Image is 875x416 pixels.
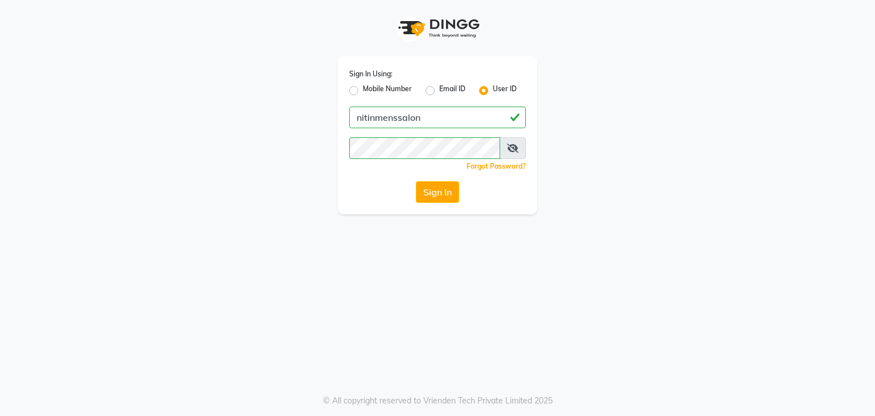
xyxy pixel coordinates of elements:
input: Username [349,137,500,159]
label: Email ID [439,84,465,97]
button: Sign In [416,181,459,203]
img: logo1.svg [392,11,483,45]
input: Username [349,107,526,128]
label: Sign In Using: [349,69,392,79]
a: Forgot Password? [467,162,526,170]
label: Mobile Number [363,84,412,97]
label: User ID [493,84,517,97]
